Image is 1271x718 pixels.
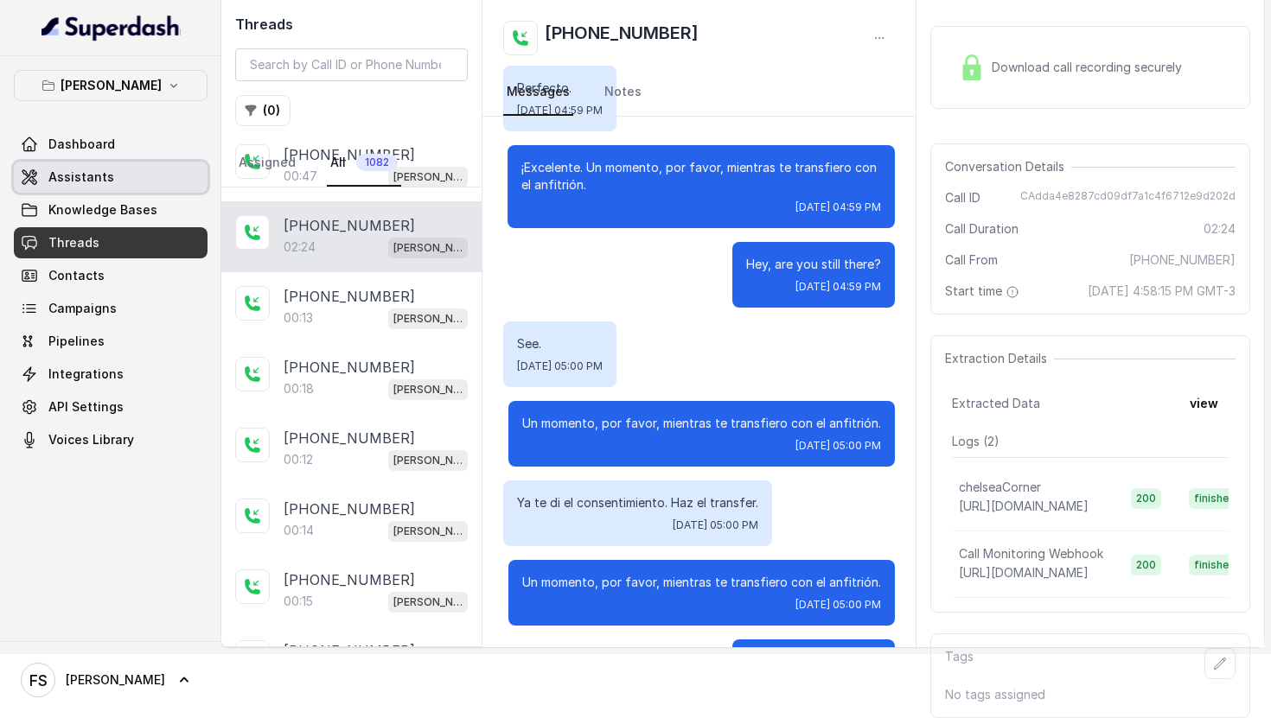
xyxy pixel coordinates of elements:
a: Campaigns [14,293,208,324]
p: [PERSON_NAME] [393,452,463,469]
span: [PERSON_NAME] [66,671,165,689]
p: Logs ( 2 ) [952,433,1229,450]
button: view [1179,388,1229,419]
a: Voices Library [14,424,208,455]
h2: Threads [235,14,468,35]
span: Call ID [945,189,980,207]
span: 200 [1131,555,1161,575]
span: [DATE] 04:59 PM [795,280,881,294]
a: Threads [14,227,208,258]
a: API Settings [14,391,208,423]
p: [PHONE_NUMBER] [284,357,415,378]
a: Messages [503,69,573,116]
nav: Tabs [235,140,468,187]
a: Knowledge Bases [14,194,208,226]
span: Contacts [48,267,105,284]
p: See. [517,335,603,353]
p: [PERSON_NAME] [393,523,463,540]
span: Start time [945,283,1023,300]
span: Call Duration [945,220,1019,238]
span: Extraction Details [945,350,1054,367]
span: [DATE] 05:00 PM [673,518,758,532]
p: 00:12 [284,451,313,468]
p: [PERSON_NAME] [393,310,463,327]
img: Lock Icon [959,54,985,80]
a: Integrations [14,359,208,390]
span: Dashboard [48,136,115,153]
span: Call From [945,251,998,269]
a: All1082 [327,140,401,187]
img: light.svg [42,14,181,41]
a: [PERSON_NAME] [14,656,208,704]
h2: [PHONE_NUMBER] [545,21,699,55]
a: Contacts [14,260,208,291]
span: Download call recording securely [992,59,1189,76]
p: [PERSON_NAME] [393,594,463,611]
span: finished [1189,555,1241,575]
span: Extracted Data [952,395,1040,412]
span: CAdda4e8287cd09df7a1c4f6712e9d202d [1020,189,1236,207]
p: [PERSON_NAME] [393,381,463,398]
a: Assigned [235,140,299,187]
p: ¡Excelente. Un momento, por favor, mientras te transfiero con el anfitrión. [521,159,881,194]
span: 200 [1131,488,1161,509]
p: [PHONE_NUMBER] [284,499,415,519]
p: 00:13 [284,309,313,327]
span: [DATE] 04:59 PM [795,200,881,214]
nav: Tabs [503,69,896,116]
span: [URL][DOMAIN_NAME] [959,499,1089,513]
span: [DATE] 4:58:15 PM GMT-3 [1088,283,1236,300]
p: [PERSON_NAME] [393,239,463,257]
p: Call Monitoring Webhook [959,545,1103,562]
a: Pipelines [14,326,208,357]
p: 00:15 [284,593,313,610]
p: 00:18 [284,380,314,397]
span: [PHONE_NUMBER] [1129,251,1236,269]
p: chelseaCorner [959,479,1041,496]
span: [DATE] 05:00 PM [517,359,603,373]
a: Dashboard [14,129,208,160]
p: [PHONE_NUMBER] [284,640,415,661]
p: 00:14 [284,522,314,539]
span: Voices Library [48,431,134,448]
text: FS [29,671,48,689]
a: Assistants [14,162,208,193]
span: finished [1189,488,1241,509]
span: Threads [48,234,99,251]
p: [PERSON_NAME] [61,75,162,96]
a: Notes [601,69,645,116]
span: [URL][DOMAIN_NAME] [959,565,1089,580]
span: [DATE] 05:00 PM [795,439,881,453]
span: Campaigns [48,300,117,317]
span: Assistants [48,168,114,186]
p: Ya te di el consentimiento. Haz el transfer. [517,494,758,511]
button: (0) [235,95,291,126]
p: [PHONE_NUMBER] [284,428,415,448]
p: [PHONE_NUMBER] [284,215,415,236]
p: 02:24 [284,238,316,256]
span: Knowledge Bases [48,201,157,219]
span: 1082 [356,154,398,171]
button: [PERSON_NAME] [14,70,208,101]
p: No tags assigned [945,686,1236,703]
span: API Settings [48,398,124,416]
span: Conversation Details [945,158,1071,175]
p: Tags [945,648,974,679]
p: Un momento, por favor, mientras te transfiero con el anfitrión. [522,574,881,591]
span: [DATE] 05:00 PM [795,598,881,612]
span: Integrations [48,365,124,383]
p: Hey, are you still there? [746,256,881,273]
p: Un momento, por favor, mientras te transfiero con el anfitrión. [522,415,881,432]
span: Pipelines [48,333,105,350]
input: Search by Call ID or Phone Number [235,48,468,81]
span: 02:24 [1204,220,1236,238]
p: [PHONE_NUMBER] [284,286,415,307]
p: [PHONE_NUMBER] [284,569,415,590]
